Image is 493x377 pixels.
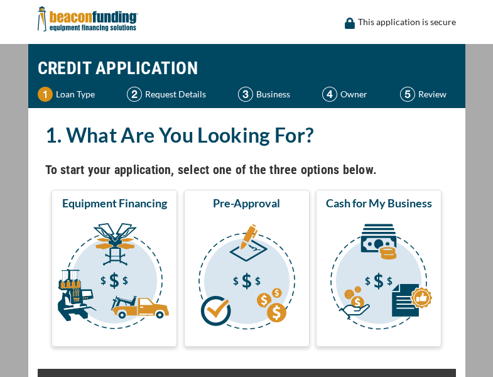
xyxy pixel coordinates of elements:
img: Step 3 [238,87,253,102]
span: Pre-Approval [213,195,280,210]
span: Equipment Financing [62,195,167,210]
img: Cash for My Business [318,216,439,341]
button: Pre-Approval [184,190,310,347]
p: Review [418,87,447,102]
p: Request Details [145,87,206,102]
p: This application is secure [358,14,456,30]
span: Cash for My Business [326,195,432,210]
img: Pre-Approval [187,216,307,341]
img: Step 2 [127,87,142,102]
button: Equipment Financing [51,190,177,347]
img: Step 5 [400,87,415,102]
img: Step 4 [322,87,337,102]
p: Business [256,87,290,102]
h2: 1. What Are You Looking For? [45,121,448,150]
button: Cash for My Business [316,190,442,347]
img: Equipment Financing [54,216,175,341]
h1: CREDIT APPLICATION [38,50,456,87]
img: Step 1 [38,87,53,102]
p: Owner [340,87,367,102]
p: Loan Type [56,87,95,102]
img: lock icon to convery security [345,18,355,29]
h4: To start your application, select one of the three options below. [45,159,448,180]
